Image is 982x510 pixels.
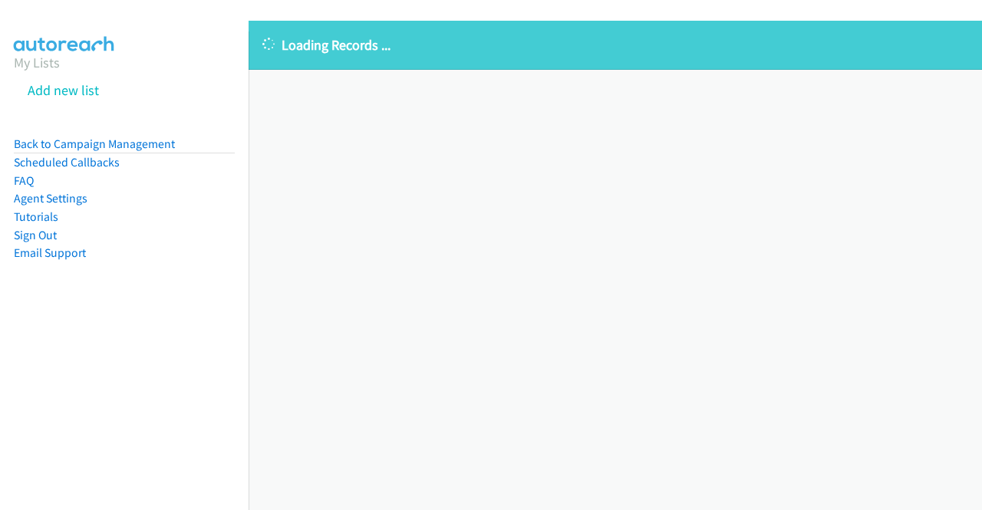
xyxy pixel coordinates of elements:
a: Agent Settings [14,191,87,206]
a: Add new list [28,81,99,99]
p: Loading Records ... [262,35,968,55]
a: My Lists [14,54,60,71]
a: Scheduled Callbacks [14,155,120,169]
a: Tutorials [14,209,58,224]
a: Sign Out [14,228,57,242]
a: FAQ [14,173,34,188]
a: Back to Campaign Management [14,137,175,151]
a: Email Support [14,245,86,260]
